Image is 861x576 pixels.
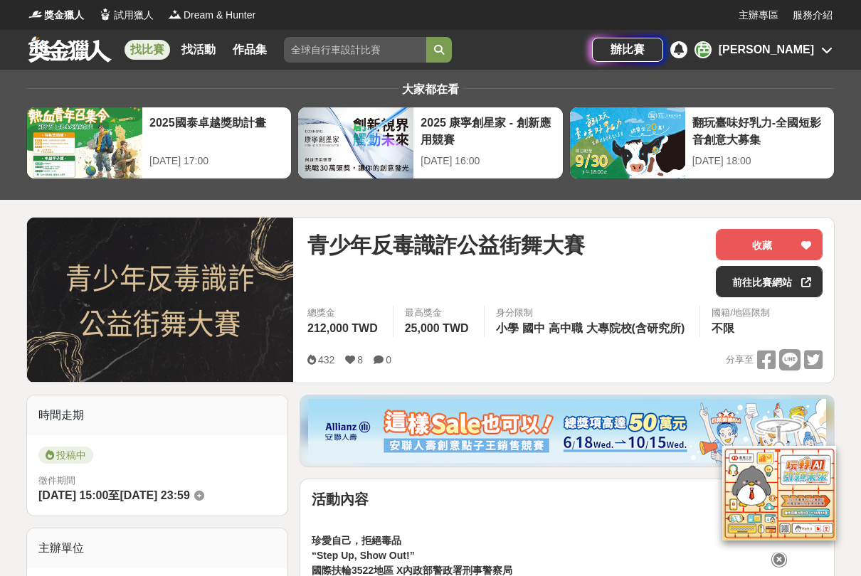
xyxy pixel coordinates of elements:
[312,535,401,546] strong: 珍愛自己，拒絕毒品
[98,7,112,21] img: Logo
[357,354,363,366] span: 8
[108,489,120,501] span: 至
[522,322,545,334] span: 國中
[739,8,778,23] a: 主辦專區
[318,354,334,366] span: 432
[26,107,292,179] a: 2025國泰卓越獎助計畫[DATE] 17:00
[692,154,827,169] div: [DATE] 18:00
[692,114,827,146] div: 翻玩臺味好乳力-全國短影音創意大募集
[297,107,563,179] a: 2025 康寧創星家 - 創新應用競賽[DATE] 16:00
[716,266,823,297] a: 前往比賽網站
[307,229,585,261] span: 青少年反毒識詐公益街舞大賽
[38,475,75,486] span: 徵件期間
[421,154,555,169] div: [DATE] 16:00
[98,8,154,23] a: Logo試用獵人
[405,306,472,320] span: 最高獎金
[312,565,512,576] strong: 國際扶輪3522地區 X內政部警政署刑事警察局
[793,8,833,23] a: 服務介紹
[120,489,189,501] span: [DATE] 23:59
[712,306,770,320] div: 國籍/地區限制
[149,154,284,169] div: [DATE] 17:00
[27,218,293,382] img: Cover Image
[592,38,663,62] a: 辦比賽
[114,8,154,23] span: 試用獵人
[716,229,823,260] button: 收藏
[168,7,182,21] img: Logo
[398,83,463,95] span: 大家都在看
[569,107,835,179] a: 翻玩臺味好乳力-全國短影音創意大募集[DATE] 18:00
[421,114,555,146] div: 2025 康寧創星家 - 創新應用競賽
[38,447,93,464] span: 投稿中
[168,8,255,23] a: LogoDream & Hunter
[184,8,255,23] span: Dream & Hunter
[726,349,754,370] span: 分享至
[549,322,583,334] span: 高中職
[694,41,712,58] div: 芭
[312,550,415,561] strong: “Step Up, Show Out!”
[38,489,108,501] span: [DATE] 15:00
[719,41,814,58] div: [PERSON_NAME]
[386,354,391,366] span: 0
[496,322,519,334] span: 小學
[496,306,689,320] div: 身分限制
[44,8,84,23] span: 獎金獵人
[284,37,426,63] input: 全球自行車設計比賽
[308,399,826,463] img: dcc59076-91c0-4acb-9c6b-a1d413182f46.png
[307,306,381,320] span: 總獎金
[149,114,284,146] div: 2025國泰卓越獎助計畫
[712,322,734,334] span: 不限
[125,40,170,60] a: 找比賽
[722,446,836,540] img: d2146d9a-e6f6-4337-9592-8cefde37ba6b.png
[28,7,43,21] img: Logo
[405,322,469,334] span: 25,000 TWD
[28,8,84,23] a: Logo獎金獵人
[312,491,369,507] strong: 活動內容
[176,40,221,60] a: 找活動
[27,395,287,435] div: 時間走期
[586,322,685,334] span: 大專院校(含研究所)
[27,528,287,568] div: 主辦單位
[227,40,273,60] a: 作品集
[307,322,378,334] span: 212,000 TWD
